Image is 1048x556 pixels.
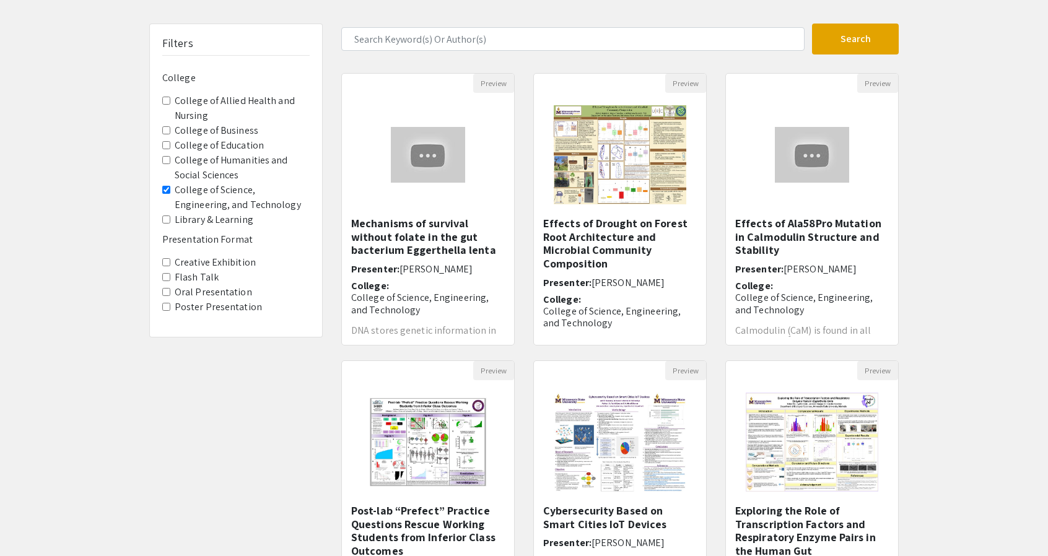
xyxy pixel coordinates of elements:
button: Preview [857,361,898,380]
h6: Presenter: [351,263,505,275]
h6: College [162,72,310,84]
label: College of Humanities and Social Sciences [175,153,310,183]
img: <p><span style="color: rgb(0, 0, 0);">Effects of Drought on Forest Root A</span>rchitecture<span ... [541,93,698,217]
p: College of Science, Engineering, and Technology [351,292,505,315]
div: Open Presentation <p>Mechanisms of survival without folate in the gut bacterium Eggerthella lenta... [341,73,515,345]
img: <p><span style="color: rgb(0, 0, 0);">Post-lab “Prefect” Practice Questions Rescue Working Studen... [351,380,504,504]
h6: Presenter: [543,537,697,549]
img: <p>Cybersecurity Based on Smart Cities IoT Devices</p> [541,380,698,504]
button: Preview [665,74,706,93]
div: Open Presentation <p><span style="color: black;">Effects of Ala58Pro Mutation in Calmodulin Struc... [725,73,899,345]
button: Search [812,24,899,54]
h5: Cybersecurity Based on Smart Cities IoT Devices [543,504,697,531]
button: Preview [473,361,514,380]
img: <p>Mechanisms of survival without folate in the gut bacterium Eggerthella lenta</p> [378,115,478,195]
span: [PERSON_NAME] [400,263,473,276]
p: Calmodulin (CaM) is found in all eukaryotic life as a highly conserved protein, it functions to c... [735,326,889,365]
h6: Presenter: [543,277,697,289]
p: College of Science, Engineering, and Technology [543,305,697,329]
iframe: Chat [9,500,53,547]
label: College of Education [175,138,264,153]
span: [PERSON_NAME] [784,263,857,276]
span: College: [543,293,581,306]
label: College of Business [175,123,258,138]
label: College of Allied Health and Nursing [175,93,310,123]
label: Library & Learning [175,212,253,227]
h5: Effects of Ala58Pro Mutation in Calmodulin Structure and Stability [735,217,889,257]
h5: Effects of Drought on Forest Root Architecture and Microbial Community Composition [543,217,697,270]
label: College of Science, Engineering, and Technology [175,183,310,212]
p: DNA stores genetic information in all living organisms. The vitamin folate (Vitamin B9) plays a k... [351,326,505,365]
button: Preview [857,74,898,93]
span: College: [351,279,389,292]
h6: Presentation Format [162,233,310,245]
h5: Filters [162,37,193,50]
button: Preview [473,74,514,93]
img: <p><span style="color: black;">Effects of Ala58Pro Mutation in Calmodulin Structure and Stability... [762,115,862,195]
h5: Mechanisms of survival without folate in the gut bacterium Eggerthella lenta [351,217,505,257]
span: College: [735,279,773,292]
label: Flash Talk [175,270,219,285]
p: College of Science, Engineering, and Technology [735,292,889,315]
span: [PERSON_NAME] [592,536,665,549]
label: Creative Exhibition [175,255,256,270]
label: Oral Presentation [175,285,252,300]
input: Search Keyword(s) Or Author(s) [341,27,805,51]
button: Preview [665,361,706,380]
img: <p><strong style="background-color: transparent; color: rgb(0, 0, 0);">Exploring the Role of Tran... [733,380,890,504]
span: [PERSON_NAME] [592,276,665,289]
label: Poster Presentation [175,300,262,315]
h6: Presenter: [735,263,889,275]
div: Open Presentation <p><span style="color: rgb(0, 0, 0);">Effects of Drought on Forest Root A</span... [533,73,707,345]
